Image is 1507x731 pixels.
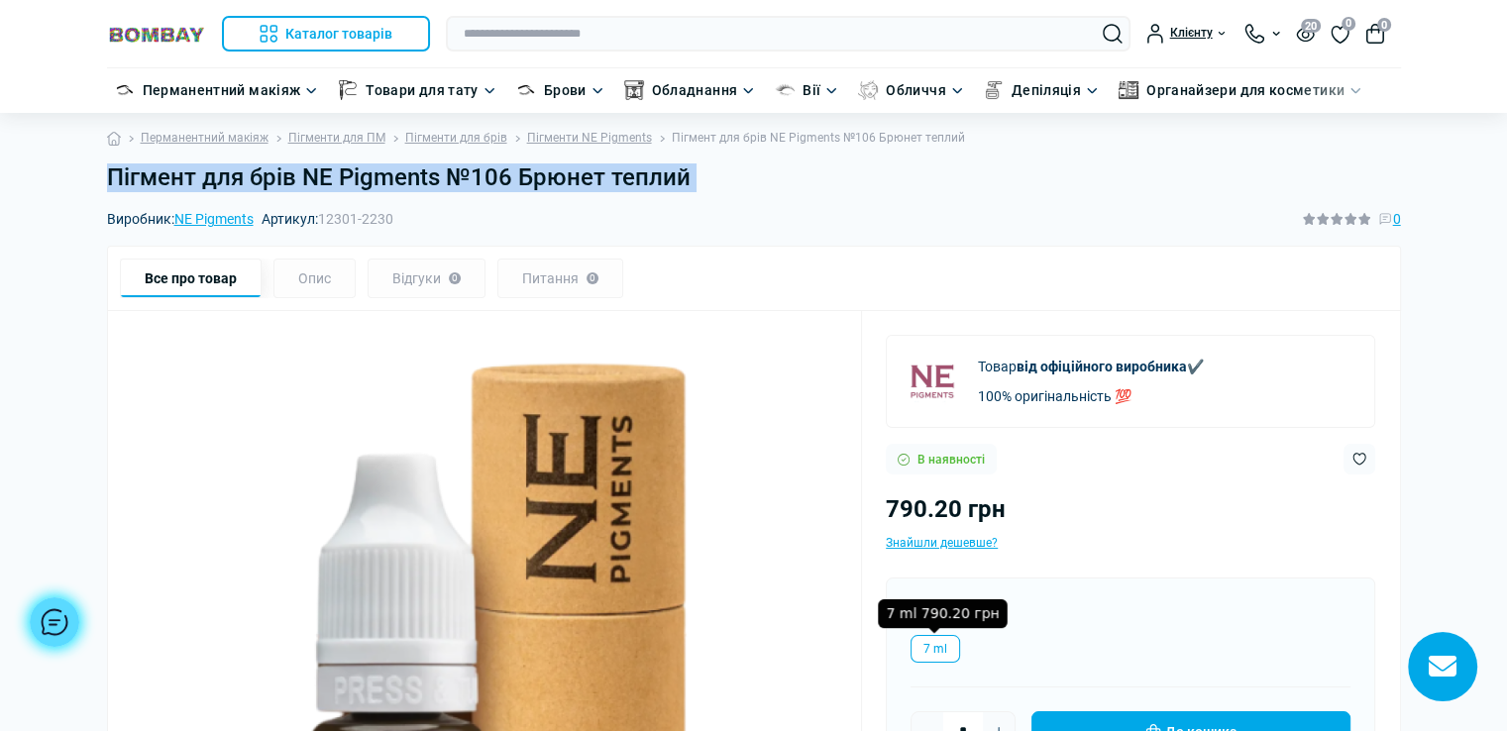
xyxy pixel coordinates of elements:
li: Пігмент для брів NE Pigments №106 Брюнет теплий [652,129,965,148]
span: Артикул: [262,212,393,226]
div: 7 ml 790.20 грн [878,599,1007,628]
a: 0 [1331,23,1349,45]
a: Перманентний макіяж [141,129,269,148]
button: 20 [1296,25,1315,42]
span: 20 [1301,19,1321,33]
div: Опис [273,259,356,298]
span: 12301-2230 [318,211,393,227]
h1: Пігмент для брів NE Pigments №106 Брюнет теплий [107,163,1401,192]
a: Перманентний макіяж [143,79,301,101]
button: Каталог товарів [222,16,431,52]
a: Органайзери для косметики [1146,79,1345,101]
img: NE Pigments [903,352,962,411]
img: Брови [516,80,536,100]
a: Пігменти NE Pigments [527,129,652,148]
nav: breadcrumb [107,113,1401,163]
p: 100% оригінальність 💯 [978,385,1204,407]
span: 790.20 грн [886,495,1006,523]
div: Питання [497,259,623,298]
a: Пігменти для брів [405,129,507,148]
a: Брови [544,79,587,101]
a: Обладнання [652,79,738,101]
a: Обличчя [886,79,946,101]
p: Товар ✔️ [978,356,1204,377]
button: Search [1103,24,1123,44]
img: Обладнання [624,80,644,100]
a: NE Pigments [174,211,254,227]
img: BOMBAY [107,25,206,44]
span: Виробник: [107,212,254,226]
button: 0 [1365,24,1385,44]
div: Все про товар [120,259,262,298]
img: Вії [775,80,795,100]
img: Товари для тату [338,80,358,100]
div: Відгуки [368,259,485,298]
label: 7 ml [911,635,960,663]
span: 0 [1342,17,1355,31]
img: Депіляція [984,80,1004,100]
span: Знайшли дешевше? [886,536,998,550]
span: 0 [1377,18,1391,32]
img: Обличчя [858,80,878,100]
a: Депіляція [1012,79,1081,101]
img: Перманентний макіяж [115,80,135,100]
button: Wishlist button [1344,444,1375,474]
div: В наявності [886,444,997,474]
a: Вії [803,79,820,101]
a: Пігменти для ПМ [288,129,385,148]
img: Органайзери для косметики [1119,80,1138,100]
a: Товари для тату [366,79,478,101]
b: від офіційного виробника [1017,359,1187,374]
span: 0 [1393,208,1401,230]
